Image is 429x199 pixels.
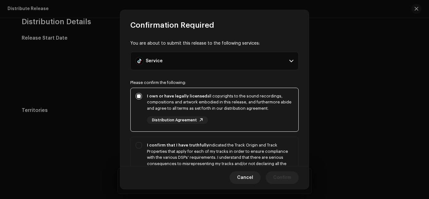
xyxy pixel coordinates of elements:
[130,137,299,193] p-togglebutton: I confirm that I have truthfullyindicated the Track Origin and Track Properties that apply for ea...
[130,52,299,70] p-accordion-header: Service
[130,40,299,47] div: You are about to submit this release to the following services:
[147,93,293,112] div: all copyrights to the sound recordings, compositions and artwork embodied in this release, and fu...
[273,171,291,184] span: Confirm
[147,143,209,147] strong: I confirm that I have truthfully
[146,58,163,64] div: Service
[237,171,253,184] span: Cancel
[152,118,197,122] span: Distribution Agreement
[130,88,299,132] p-togglebutton: I own or have legally licensedall copyrights to the sound recordings, compositions and artwork em...
[230,171,261,184] button: Cancel
[147,142,293,173] div: indicated the Track Origin and Track Properties that apply for each of my tracks in order to ensu...
[147,94,207,98] strong: I own or have legally licensed
[266,171,299,184] button: Confirm
[130,20,214,30] span: Confirmation Required
[130,80,299,85] div: Please confirm the following:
